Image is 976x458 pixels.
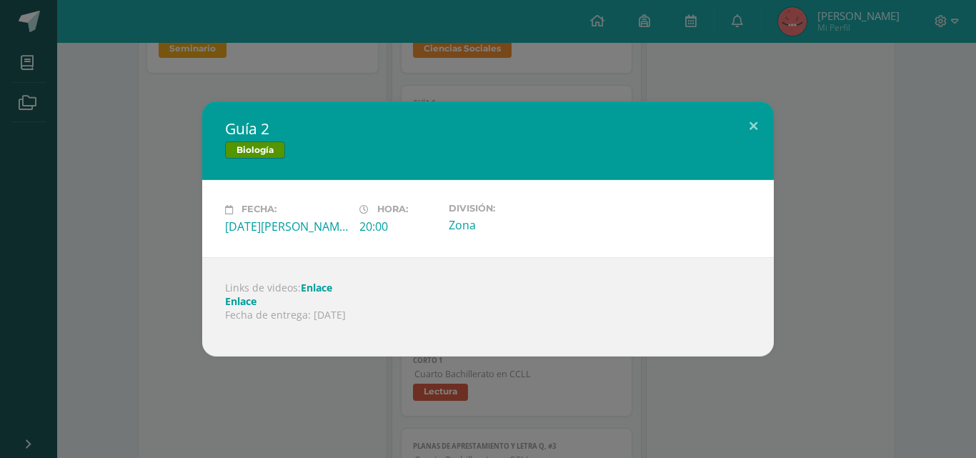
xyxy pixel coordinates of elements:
div: Links de videos: Fecha de entrega: [DATE] [202,257,774,357]
a: Enlace [301,281,332,294]
div: Zona [449,217,572,233]
h2: Guía 2 [225,119,751,139]
label: División: [449,203,572,214]
span: Hora: [377,204,408,215]
div: [DATE][PERSON_NAME] [225,219,348,234]
span: Fecha: [241,204,277,215]
span: Biología [225,141,285,159]
div: 20:00 [359,219,437,234]
a: Enlace [225,294,257,308]
button: Close (Esc) [733,101,774,150]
